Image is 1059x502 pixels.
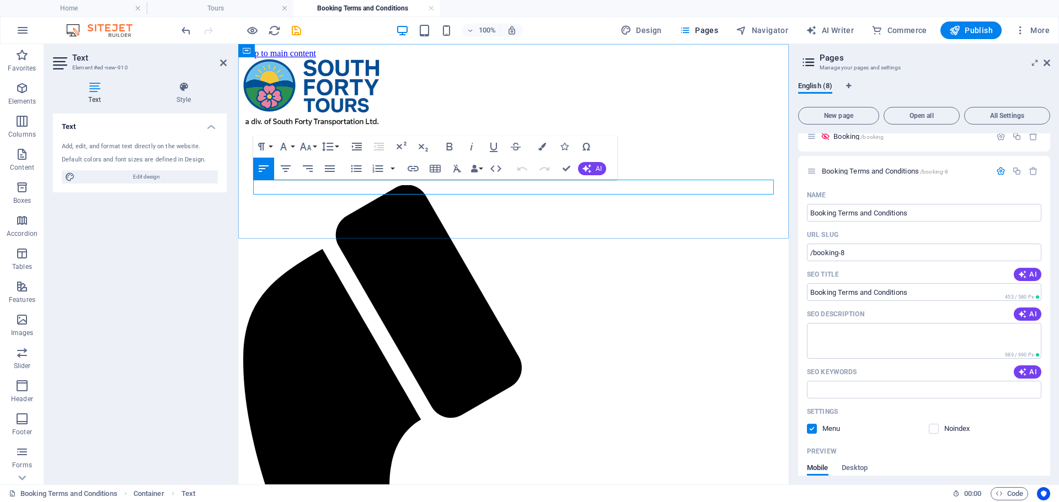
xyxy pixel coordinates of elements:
label: Last part of the URL for this page [807,230,838,239]
i: Reload page [268,24,281,37]
span: Click to select. Double-click to edit [181,487,195,500]
button: Bold (Ctrl+B) [439,136,460,158]
span: Commerce [871,25,927,36]
button: Undo (Ctrl+Z) [512,158,533,180]
button: HTML [485,158,506,180]
button: Design [616,21,666,39]
span: AI Writer [806,25,854,36]
button: Underline (Ctrl+U) [483,136,504,158]
p: Preview of your page in search results [807,447,837,456]
span: /booking [860,134,884,140]
input: The page title in search results and browser tabs [807,283,1041,301]
span: Navigator [736,25,788,36]
p: SEO Description [807,310,864,319]
h4: Style [141,82,227,105]
span: AI [1018,270,1037,279]
button: Insert Table [425,158,446,180]
p: Define if you want this page to be shown in auto-generated navigation. [822,424,858,434]
button: Icons [554,136,575,158]
button: Decrease Indent [368,136,389,158]
h3: Element #ed-new-910 [72,63,205,73]
label: The text in search results and social media [807,310,864,319]
h4: Tours [147,2,293,14]
button: Redo (Ctrl+Shift+Z) [534,158,555,180]
h4: Text [53,114,227,133]
p: Tables [12,262,32,271]
p: Header [11,395,33,403]
div: Default colors and font sizes are defined in Design. [62,155,218,165]
textarea: The text in search results and social media [807,323,1041,359]
h2: Text [72,53,227,63]
span: Edit design [78,170,215,183]
span: : [972,489,974,498]
div: Add, edit, and format text directly on the website. [62,142,218,152]
button: Data Bindings [469,158,484,180]
h6: Session time [953,487,982,500]
span: Click to select. Double-click to edit [133,487,164,500]
p: SEO Keywords [807,368,857,376]
p: Accordion [7,229,38,238]
span: 453 / 580 Px [1005,294,1034,300]
p: URL SLUG [807,230,838,239]
button: Align Center [275,158,296,180]
button: Pages [675,21,723,39]
span: AI [1018,368,1037,376]
button: Align Left [253,158,274,180]
div: Design (Ctrl+Alt+Y) [616,21,666,39]
span: Open all [889,112,955,119]
span: Click to open page [833,132,884,141]
p: Boxes [13,196,31,205]
button: Increase Indent [346,136,367,158]
span: Desktop [842,461,868,477]
p: Content [10,163,34,172]
button: Unordered List [346,158,367,180]
nav: breadcrumb [133,487,195,500]
span: AI [596,165,602,172]
span: All Settings [969,112,1045,119]
button: AI [1014,268,1041,281]
button: Ordered List [367,158,388,180]
h4: Booking Terms and Conditions [293,2,440,14]
a: Booking Terms and Conditions [9,487,117,500]
span: Pages [680,25,718,36]
input: Last part of the URL for this page [807,244,1041,261]
div: Booking/booking [830,133,991,140]
button: Navigator [731,21,793,39]
button: Font Size [297,136,318,158]
span: English (8) [798,79,832,95]
span: 00 00 [964,487,981,500]
span: 989 / 990 Px [1005,352,1034,358]
button: New page [798,107,879,125]
span: More [1015,25,1050,36]
h3: Manage your pages and settings [820,63,1028,73]
button: Font Family [275,136,296,158]
button: More [1010,21,1054,39]
span: Booking Terms and Conditions [822,167,948,175]
p: Footer [12,428,32,436]
button: AI Writer [801,21,858,39]
button: Code [991,487,1028,500]
p: Columns [8,130,36,139]
button: Italic (Ctrl+I) [461,136,482,158]
button: Edit design [62,170,218,183]
div: Remove [1029,132,1038,141]
button: Confirm (Ctrl+⏎) [556,158,577,180]
button: Ordered List [388,158,397,180]
button: Insert Link [403,158,424,180]
span: Design [621,25,662,36]
div: Preview [807,463,868,484]
p: Forms [12,461,32,469]
span: AI [1018,310,1037,319]
span: New page [803,112,874,119]
button: 100% [462,24,501,37]
button: Subscript [413,136,434,158]
p: Favorites [8,64,36,73]
img: Editor Logo [63,24,146,37]
button: Colors [532,136,553,158]
button: reload [268,24,281,37]
p: Name [807,191,826,199]
h2: Pages [820,53,1050,63]
iframe: To enrich screen reader interactions, please activate Accessibility in Grammarly extension settings [238,44,789,484]
button: AI [578,162,606,175]
h6: 100% [478,24,496,37]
